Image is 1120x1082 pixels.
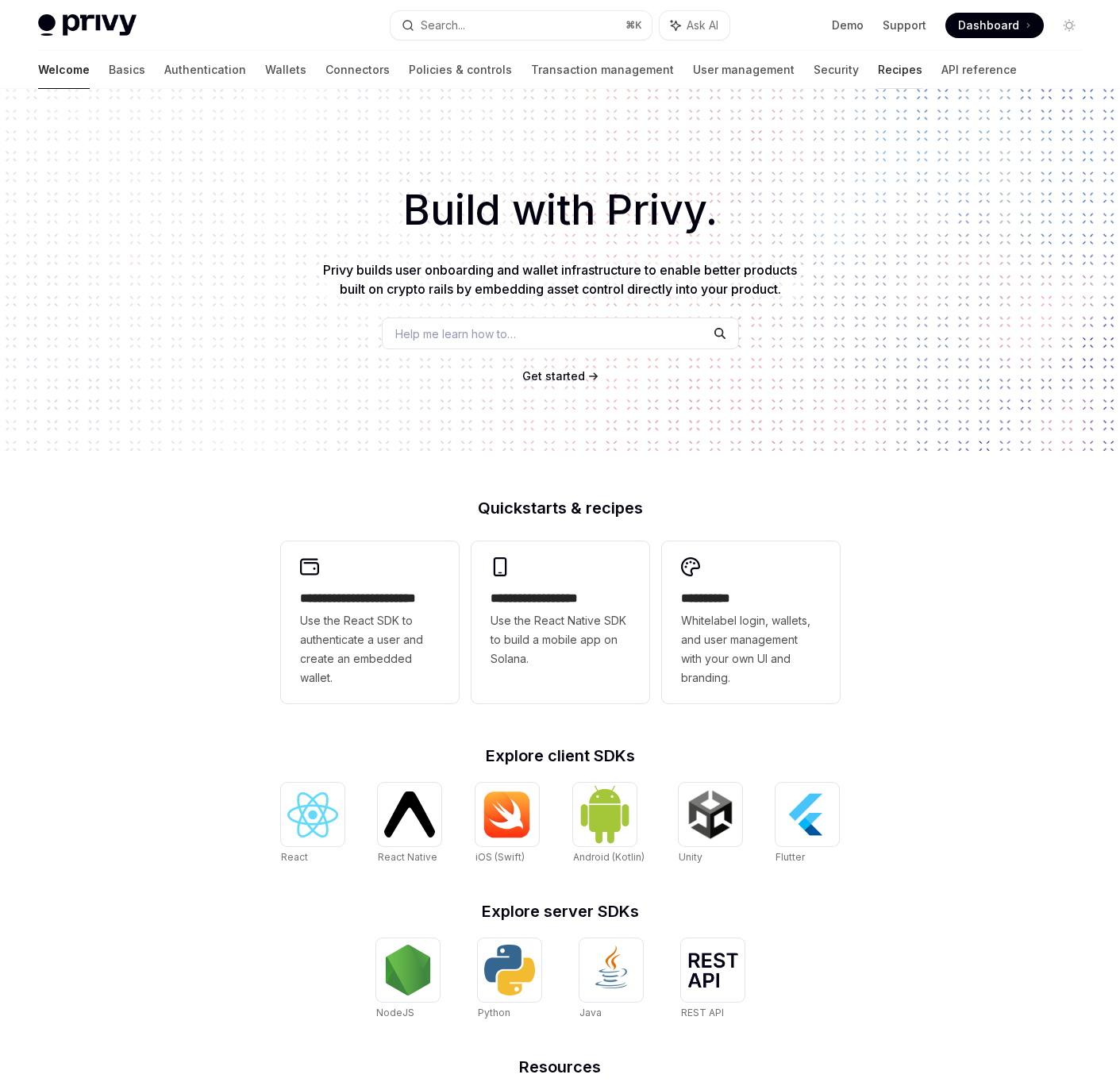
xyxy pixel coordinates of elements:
[941,51,1017,89] a: API reference
[484,945,535,995] img: Python
[573,851,645,863] span: Android (Kotlin)
[662,541,840,703] a: **** *****Whitelabel login, wallets, and user management with your own UI and branding.
[776,783,839,865] a: FlutterFlutter
[491,611,630,668] span: Use the React Native SDK to build a mobile app on Solana.
[579,1007,602,1018] span: Java
[395,325,516,342] span: Help me learn how to…
[625,19,642,32] span: ⌘ K
[281,500,840,516] h2: Quickstarts & recipes
[522,368,585,384] a: Get started
[471,541,649,703] a: **** **** **** ***Use the React Native SDK to build a mobile app on Solana.
[681,1007,724,1018] span: REST API
[586,945,637,995] img: Java
[878,51,922,89] a: Recipes
[776,851,805,863] span: Flutter
[883,17,926,33] a: Support
[38,51,90,89] a: Welcome
[323,262,797,297] span: Privy builds user onboarding and wallet infrastructure to enable better products built on crypto ...
[958,17,1019,33] span: Dashboard
[693,51,795,89] a: User management
[376,938,440,1021] a: NodeJSNodeJS
[378,851,437,863] span: React Native
[482,791,533,838] img: iOS (Swift)
[109,51,145,89] a: Basics
[660,11,729,40] button: Ask AI
[281,1059,840,1075] h2: Resources
[679,783,742,865] a: UnityUnity
[265,51,306,89] a: Wallets
[25,179,1095,241] h1: Build with Privy.
[478,938,541,1021] a: PythonPython
[679,851,702,863] span: Unity
[475,783,539,865] a: iOS (Swift)iOS (Swift)
[38,14,137,37] img: light logo
[281,903,840,919] h2: Explore server SDKs
[687,953,738,988] img: REST API
[832,17,864,33] a: Demo
[579,784,630,844] img: Android (Kotlin)
[681,611,821,687] span: Whitelabel login, wallets, and user management with your own UI and branding.
[384,791,435,837] img: React Native
[687,17,718,33] span: Ask AI
[782,789,833,840] img: Flutter
[1056,13,1082,38] button: Toggle dark mode
[579,938,643,1021] a: JavaJava
[478,1007,510,1018] span: Python
[421,16,465,35] div: Search...
[281,783,344,865] a: ReactReact
[522,369,585,383] span: Get started
[531,51,674,89] a: Transaction management
[383,945,433,995] img: NodeJS
[287,792,338,837] img: React
[281,748,840,764] h2: Explore client SDKs
[685,789,736,840] img: Unity
[573,783,645,865] a: Android (Kotlin)Android (Kotlin)
[681,938,745,1021] a: REST APIREST API
[409,51,512,89] a: Policies & controls
[475,851,525,863] span: iOS (Swift)
[391,11,652,40] button: Search...⌘K
[281,851,308,863] span: React
[164,51,246,89] a: Authentication
[814,51,859,89] a: Security
[945,13,1044,38] a: Dashboard
[376,1007,414,1018] span: NodeJS
[300,611,440,687] span: Use the React SDK to authenticate a user and create an embedded wallet.
[325,51,390,89] a: Connectors
[378,783,441,865] a: React NativeReact Native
